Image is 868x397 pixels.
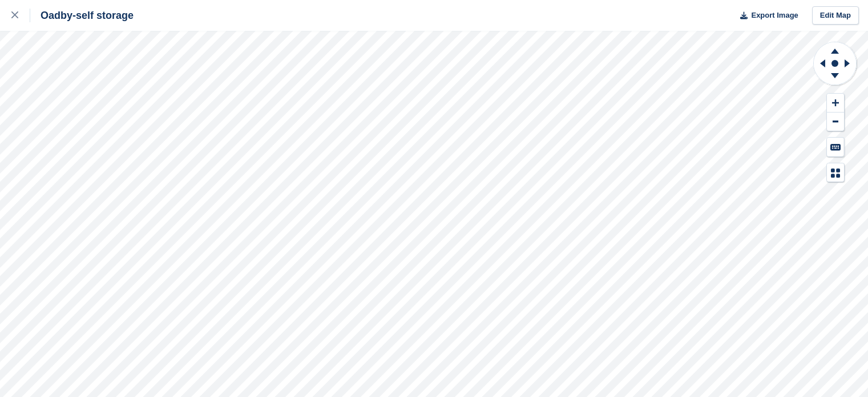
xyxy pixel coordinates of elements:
button: Keyboard Shortcuts [827,138,844,157]
button: Zoom Out [827,113,844,131]
button: Map Legend [827,163,844,182]
span: Export Image [751,10,798,21]
button: Export Image [733,6,798,25]
button: Zoom In [827,94,844,113]
div: Oadby-self storage [30,9,134,22]
a: Edit Map [812,6,859,25]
